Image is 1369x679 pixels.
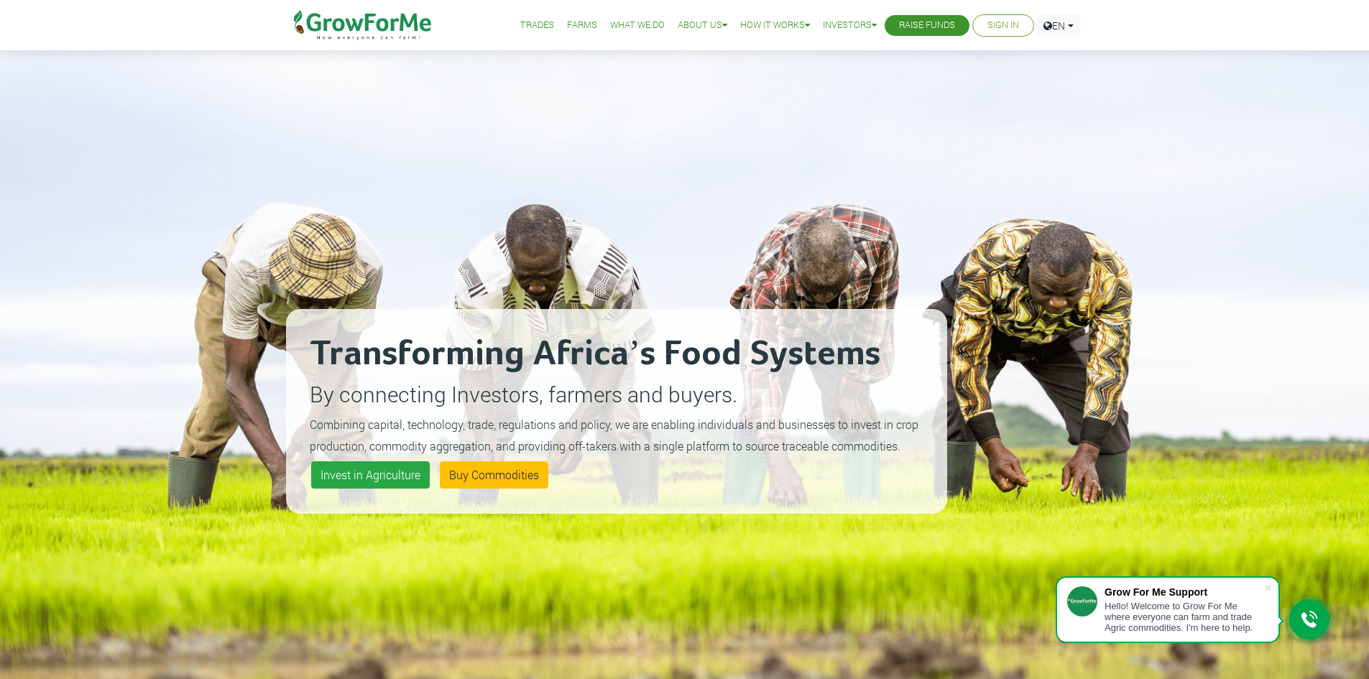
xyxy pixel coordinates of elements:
[823,18,877,33] a: Investors
[567,18,597,33] a: Farms
[1105,586,1264,598] div: Grow For Me Support
[610,18,665,33] a: What We Do
[740,18,810,33] a: How it Works
[440,461,548,489] a: Buy Commodities
[678,18,727,33] a: About Us
[310,417,918,453] small: Combining capital, technology, trade, regulations and policy, we are enabling individuals and bus...
[1105,601,1264,633] div: Hello! Welcome to Grow For Me where everyone can farm and trade Agric commodities. I'm here to help.
[310,333,923,376] h2: Transforming Africa’s Food Systems
[520,18,554,33] a: Trades
[311,461,430,489] a: Invest in Agriculture
[1037,14,1080,37] a: EN
[310,378,923,410] p: By connecting Investors, farmers and buyers.
[987,18,1019,33] a: Sign In
[899,18,955,33] a: Raise Funds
